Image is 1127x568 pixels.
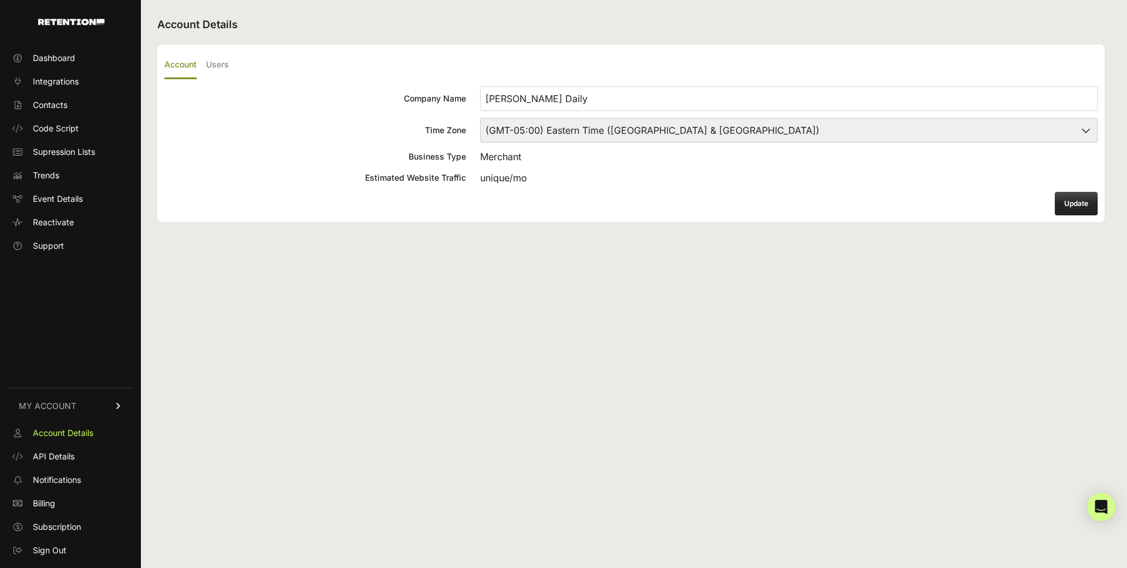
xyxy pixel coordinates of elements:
input: Company Name [480,86,1098,111]
span: Sign Out [33,545,66,556]
a: MY ACCOUNT [7,388,134,424]
span: Notifications [33,474,81,486]
a: Supression Lists [7,143,134,161]
span: Support [33,240,64,252]
div: unique/mo [480,171,1098,185]
span: Reactivate [33,217,74,228]
span: Account Details [33,427,93,439]
span: Contacts [33,99,68,111]
div: Estimated Website Traffic [164,172,466,184]
div: Open Intercom Messenger [1087,493,1115,521]
span: Integrations [33,76,79,87]
span: Supression Lists [33,146,95,158]
span: Subscription [33,521,81,533]
span: MY ACCOUNT [19,400,76,412]
a: Notifications [7,471,134,489]
a: Dashboard [7,49,134,67]
a: Integrations [7,72,134,91]
span: Billing [33,498,55,509]
span: Trends [33,170,59,181]
label: Account [164,52,197,79]
a: Billing [7,494,134,513]
a: Support [7,236,134,255]
h2: Account Details [157,16,1105,33]
a: Code Script [7,119,134,138]
a: Sign Out [7,541,134,560]
button: Update [1055,192,1098,215]
span: Code Script [33,123,79,134]
div: Time Zone [164,124,466,136]
select: Time Zone [480,118,1098,143]
span: Event Details [33,193,83,205]
div: Business Type [164,151,466,163]
div: Merchant [480,150,1098,164]
img: Retention.com [38,19,104,25]
span: Dashboard [33,52,75,64]
label: Users [206,52,229,79]
a: Event Details [7,190,134,208]
a: Account Details [7,424,134,442]
a: Reactivate [7,213,134,232]
a: Contacts [7,96,134,114]
a: Trends [7,166,134,185]
a: API Details [7,447,134,466]
div: Company Name [164,93,466,104]
a: Subscription [7,518,134,536]
span: API Details [33,451,75,462]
